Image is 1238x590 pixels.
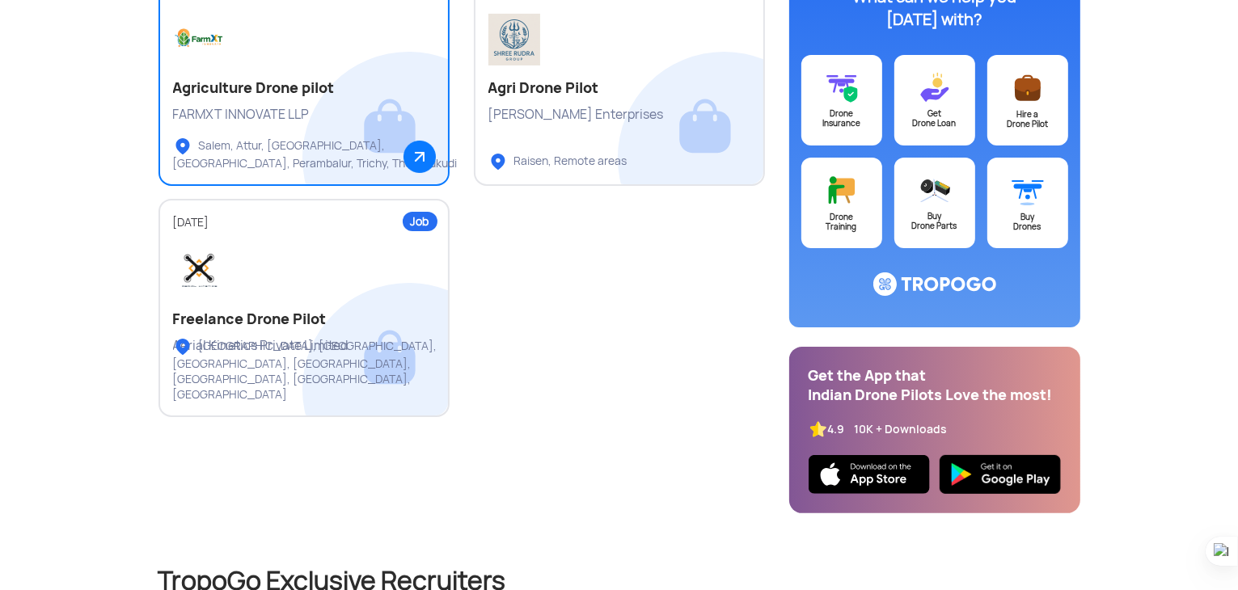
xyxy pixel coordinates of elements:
div: Drone Training [801,213,882,232]
div: [GEOGRAPHIC_DATA], [GEOGRAPHIC_DATA], [GEOGRAPHIC_DATA], [GEOGRAPHIC_DATA], [GEOGRAPHIC_DATA], [G... [173,337,462,402]
img: ic_star.svg [809,419,828,439]
div: Get the App that [809,366,1061,386]
div: 4.9 10K + Downloads [828,422,948,437]
a: Job[DATE]Freelance Drone PilotAerial Kinetics Private Limited[GEOGRAPHIC_DATA], [GEOGRAPHIC_DATA]... [158,199,450,417]
div: FARMXT INNOVATE LLP [173,106,435,124]
div: [PERSON_NAME] Enterprises [488,106,750,124]
img: IMG_5394.png [488,14,540,65]
img: ic_postajob@3x.svg [1012,71,1044,104]
img: img_playstore.png [940,455,1061,494]
div: Salem, Attur, [GEOGRAPHIC_DATA], [GEOGRAPHIC_DATA], Perambalur, Trichy, Thoothukudi [173,137,462,171]
h2: Agriculture Drone pilot [173,78,435,98]
img: ic_locationlist.svg [488,152,508,171]
img: ic_logo@3x.svg [873,272,996,297]
a: Hire aDrone Pilot [987,55,1068,145]
div: Hire a Drone Pilot [987,110,1068,129]
img: ios_new.svg [809,455,930,494]
div: Drone Insurance [801,109,882,129]
div: [DATE] [173,215,435,230]
img: ic_drone_insurance@3x.svg [826,71,858,103]
a: BuyDrone Parts [894,158,975,248]
a: GetDrone Loan [894,55,975,145]
img: logo1.jpg [173,14,225,65]
h2: Freelance Drone Pilot [173,310,435,329]
img: WhatsApp%20Image%202025-07-04%20at%2012.16.19%20AM.jpeg [173,245,225,297]
img: ic_loans@3x.svg [919,71,951,103]
div: Buy Drones [987,213,1068,232]
img: ic_droneparts@3x.svg [919,174,951,206]
h2: Agri Drone Pilot [488,78,750,98]
img: ic_training@3x.svg [826,174,858,207]
a: DroneTraining [801,158,882,248]
div: Raisen, Remote areas [488,152,627,171]
img: ic_buydrone@3x.svg [1012,174,1044,207]
div: Get Drone Loan [894,109,975,129]
img: ic_locationlist.svg [173,337,192,356]
img: ic_arrow_popup.png [404,141,436,173]
img: ic_locationlist.svg [173,137,192,156]
a: DroneInsurance [801,55,882,145]
div: Job [403,212,437,231]
div: Indian Drone Pilots Love the most! [809,386,1061,405]
a: BuyDrones [987,158,1068,248]
div: Buy Drone Parts [894,212,975,231]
